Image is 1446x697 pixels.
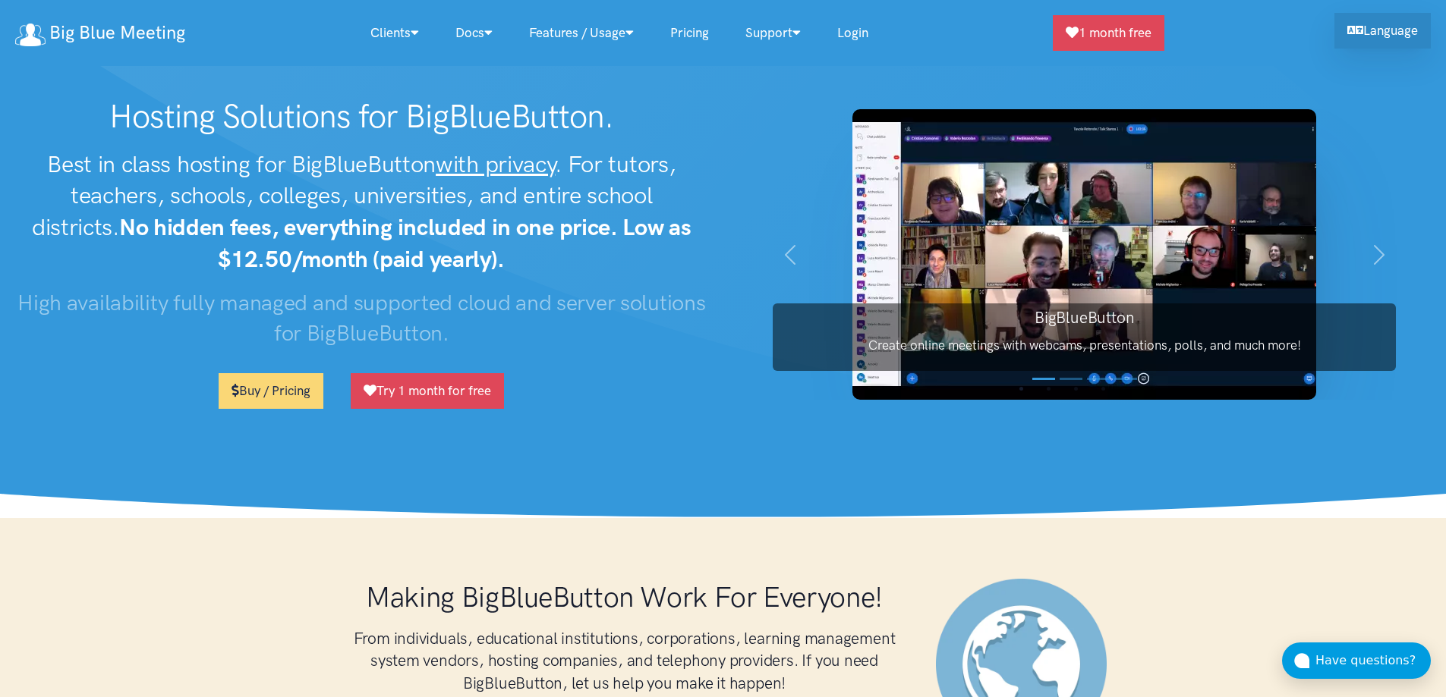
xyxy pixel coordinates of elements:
a: Try 1 month for free [351,373,504,409]
a: Clients [352,17,437,49]
h3: From individuals, educational institutions, corporations, learning management system vendors, hos... [344,627,906,694]
a: Buy / Pricing [219,373,323,409]
h1: Hosting Solutions for BigBlueButton. [15,97,708,137]
a: 1 month free [1053,15,1164,51]
a: Features / Usage [511,17,652,49]
p: Create online meetings with webcams, presentations, polls, and much more! [773,335,1396,356]
a: Docs [437,17,511,49]
h3: BigBlueButton [773,306,1396,328]
a: Pricing [652,17,727,49]
div: Have questions? [1315,651,1431,670]
img: BigBlueButton screenshot [852,109,1316,400]
h1: Making BigBlueButton Work For Everyone! [344,579,906,615]
h2: Best in class hosting for BigBlueButton . For tutors, teachers, schools, colleges, universities, ... [15,149,708,275]
h3: High availability fully managed and supported cloud and server solutions for BigBlueButton. [15,287,708,349]
a: Support [727,17,819,49]
u: with privacy [436,150,555,178]
strong: No hidden fees, everything included in one price. Low as $12.50/month (paid yearly). [119,213,691,273]
img: logo [15,24,46,46]
button: Have questions? [1282,642,1431,679]
a: Language [1334,13,1431,49]
a: Big Blue Meeting [15,17,185,49]
a: Login [819,17,887,49]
